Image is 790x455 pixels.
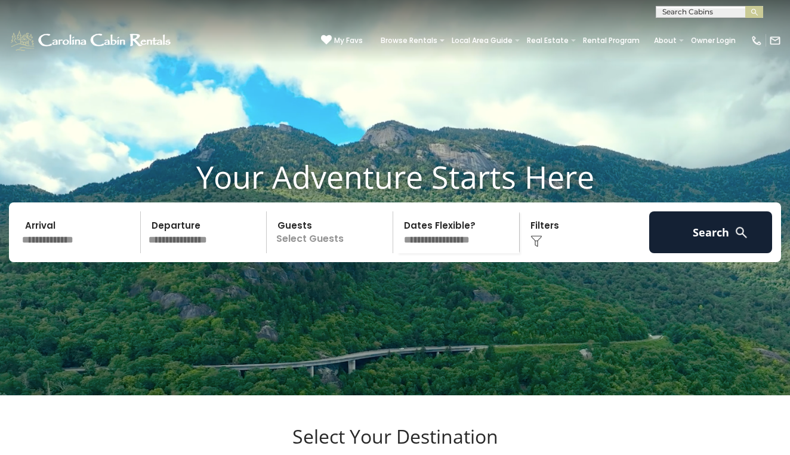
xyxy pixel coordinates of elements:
[521,32,575,49] a: Real Estate
[577,32,646,49] a: Rental Program
[334,35,363,46] span: My Favs
[734,225,749,240] img: search-regular-white.png
[769,35,781,47] img: mail-regular-white.png
[685,32,742,49] a: Owner Login
[9,158,781,195] h1: Your Adventure Starts Here
[270,211,393,253] p: Select Guests
[649,211,772,253] button: Search
[530,235,542,247] img: filter--v1.png
[751,35,763,47] img: phone-regular-white.png
[648,32,683,49] a: About
[321,35,363,47] a: My Favs
[9,29,174,53] img: White-1-1-2.png
[375,32,443,49] a: Browse Rentals
[446,32,519,49] a: Local Area Guide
